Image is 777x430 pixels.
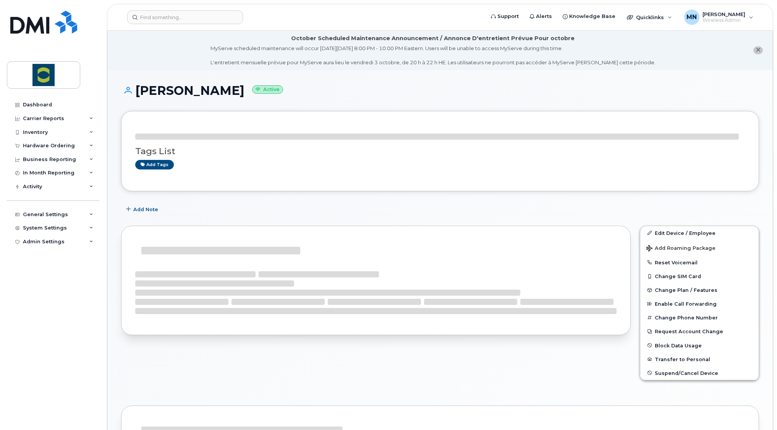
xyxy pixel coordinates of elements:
button: Request Account Change [640,324,759,338]
h1: [PERSON_NAME] [121,84,759,97]
span: Add Note [133,206,158,213]
div: October Scheduled Maintenance Announcement / Annonce D'entretient Prévue Pour octobre [291,34,575,42]
span: Suspend/Cancel Device [655,370,718,376]
h3: Tags List [135,147,745,156]
button: Reset Voicemail [640,256,759,269]
button: Change Plan / Features [640,283,759,297]
button: Block Data Usage [640,339,759,352]
button: Suspend/Cancel Device [640,366,759,380]
button: close notification [753,46,763,54]
button: Change Phone Number [640,311,759,324]
span: Add Roaming Package [646,245,715,252]
button: Enable Call Forwarding [640,297,759,311]
small: Active [252,85,283,94]
button: Change SIM Card [640,269,759,283]
button: Transfer to Personal [640,352,759,366]
div: MyServe scheduled maintenance will occur [DATE][DATE] 8:00 PM - 10:00 PM Eastern. Users will be u... [210,45,656,66]
a: Edit Device / Employee [640,226,759,240]
span: Enable Call Forwarding [655,301,717,307]
span: Change Plan / Features [655,287,717,293]
a: Add tags [135,160,174,169]
button: Add Note [121,203,165,217]
button: Add Roaming Package [640,240,759,256]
